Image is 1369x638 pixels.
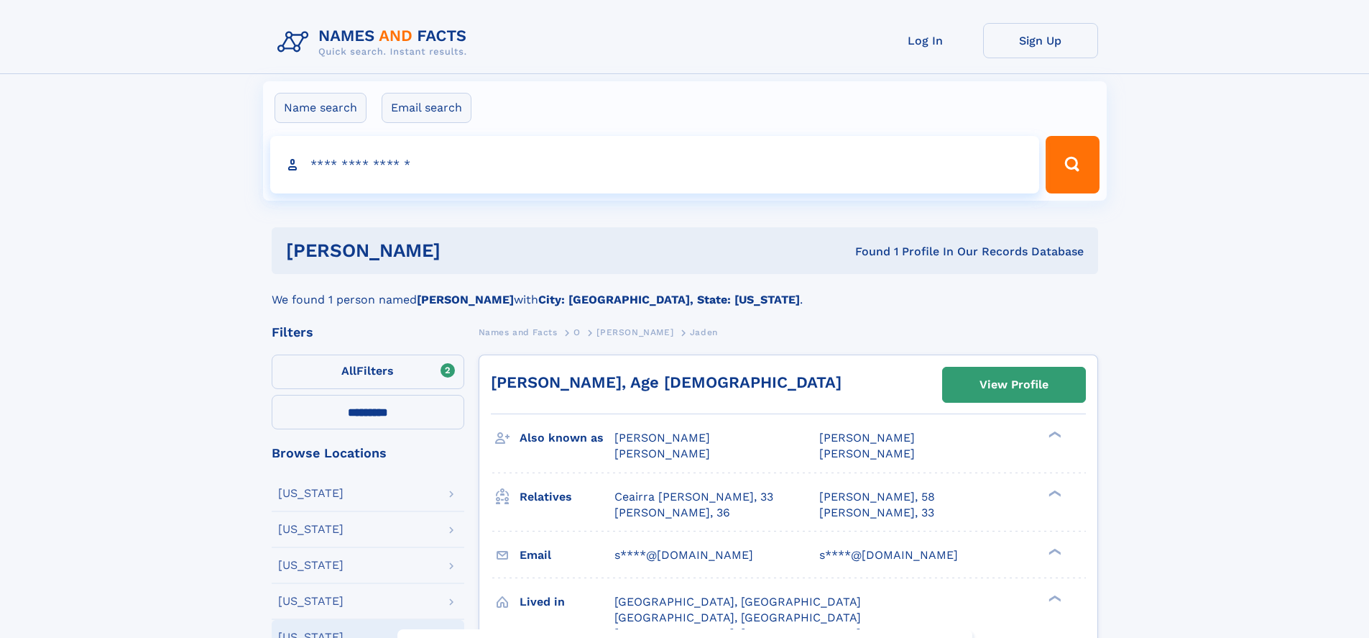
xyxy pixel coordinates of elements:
span: [GEOGRAPHIC_DATA], [GEOGRAPHIC_DATA] [614,595,861,609]
span: [PERSON_NAME] [596,327,673,337]
span: Jaden [690,327,718,337]
b: City: [GEOGRAPHIC_DATA], State: [US_STATE] [538,293,800,306]
a: Sign Up [983,23,1098,58]
span: [PERSON_NAME] [819,431,915,445]
a: Ceairra [PERSON_NAME], 33 [614,489,773,505]
label: Name search [275,93,367,123]
a: [PERSON_NAME], Age [DEMOGRAPHIC_DATA] [491,373,842,391]
label: Filters [272,355,464,389]
div: ❯ [1045,430,1062,439]
div: We found 1 person named with . [272,274,1098,309]
img: Logo Names and Facts [272,23,479,62]
span: O [573,327,581,337]
div: Browse Locations [272,447,464,460]
h1: [PERSON_NAME] [286,242,648,260]
a: [PERSON_NAME] [596,323,673,341]
div: ❯ [1045,593,1062,603]
span: All [341,364,356,378]
div: [US_STATE] [278,524,344,535]
h3: Email [520,543,614,568]
span: [GEOGRAPHIC_DATA], [GEOGRAPHIC_DATA] [614,611,861,624]
button: Search Button [1046,136,1099,193]
div: Filters [272,326,464,339]
span: [PERSON_NAME] [614,447,710,460]
input: search input [270,136,1040,193]
a: [PERSON_NAME], 33 [819,505,934,521]
div: [US_STATE] [278,596,344,607]
label: Email search [382,93,471,123]
div: ❯ [1045,488,1062,498]
a: Names and Facts [479,323,558,341]
h3: Lived in [520,590,614,614]
a: [PERSON_NAME], 58 [819,489,935,505]
div: ❯ [1045,547,1062,556]
span: [PERSON_NAME] [614,431,710,445]
div: [US_STATE] [278,488,344,499]
h3: Relatives [520,485,614,509]
a: View Profile [943,368,1085,402]
div: View Profile [979,368,1048,401]
a: O [573,323,581,341]
div: Found 1 Profile In Our Records Database [647,244,1084,260]
div: [US_STATE] [278,560,344,571]
a: Log In [868,23,983,58]
h3: Also known as [520,426,614,450]
a: [PERSON_NAME], 36 [614,505,730,521]
b: [PERSON_NAME] [417,293,514,306]
span: [PERSON_NAME] [819,447,915,460]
